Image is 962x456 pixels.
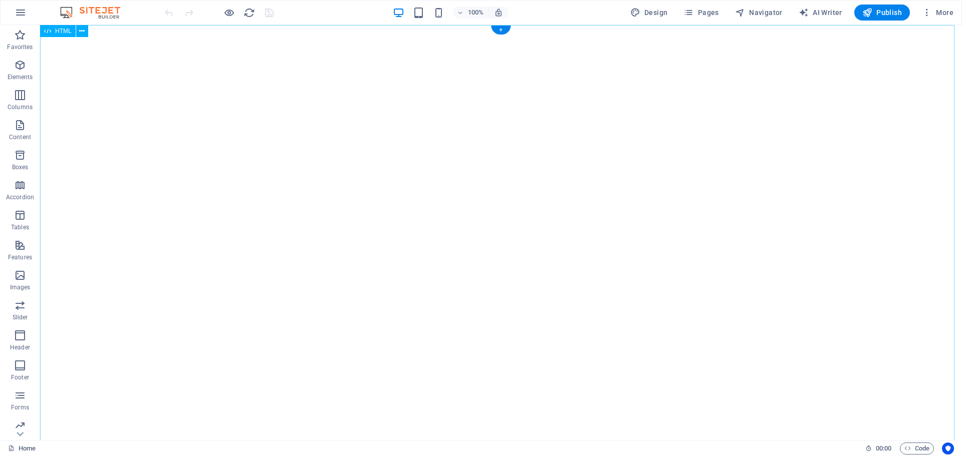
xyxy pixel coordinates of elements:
span: Code [904,442,929,454]
button: Publish [854,5,910,21]
a: Click to cancel selection. Double-click to open Pages [8,442,36,454]
button: Pages [679,5,723,21]
i: On resize automatically adjust zoom level to fit chosen device. [494,8,503,17]
button: Design [626,5,672,21]
p: Elements [8,73,33,81]
button: More [918,5,957,21]
h6: Session time [865,442,892,454]
img: Editor Logo [58,7,133,19]
p: Features [8,253,32,261]
button: Code [900,442,934,454]
p: Content [9,133,31,141]
button: AI Writer [795,5,846,21]
p: Slider [13,313,28,321]
button: Usercentrics [942,442,954,454]
span: : [883,444,884,452]
span: Design [630,8,668,18]
span: AI Writer [799,8,842,18]
p: Tables [11,223,29,231]
p: Footer [11,373,29,381]
p: Boxes [12,163,29,171]
button: reload [243,7,255,19]
span: HTML [55,28,72,34]
p: Columns [8,103,33,111]
span: Publish [862,8,902,18]
button: 100% [453,7,489,19]
div: + [491,26,511,35]
p: Images [10,283,31,291]
span: Pages [683,8,718,18]
span: 00 00 [876,442,891,454]
p: Forms [11,403,29,411]
p: Accordion [6,193,34,201]
span: Navigator [735,8,783,18]
h6: 100% [468,7,484,19]
div: Design (Ctrl+Alt+Y) [626,5,672,21]
button: Navigator [731,5,787,21]
span: More [922,8,953,18]
p: Header [10,343,30,351]
button: Click here to leave preview mode and continue editing [223,7,235,19]
i: Reload page [244,7,255,19]
p: Favorites [7,43,33,51]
